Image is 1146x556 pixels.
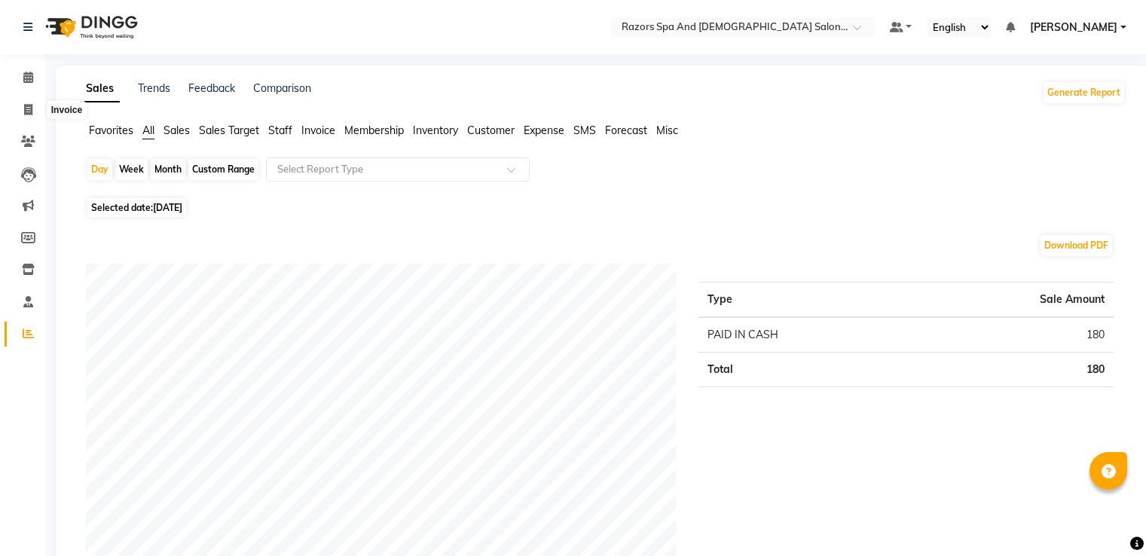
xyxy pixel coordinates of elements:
[153,202,182,213] span: [DATE]
[605,124,647,137] span: Forecast
[913,353,1114,387] td: 180
[80,75,120,102] a: Sales
[698,353,913,387] td: Total
[47,101,86,119] div: Invoice
[188,159,258,180] div: Custom Range
[467,124,515,137] span: Customer
[163,124,190,137] span: Sales
[1030,20,1117,35] span: [PERSON_NAME]
[115,159,148,180] div: Week
[87,159,112,180] div: Day
[1041,235,1112,256] button: Download PDF
[188,81,235,95] a: Feedback
[138,81,170,95] a: Trends
[89,124,133,137] span: Favorites
[142,124,154,137] span: All
[268,124,292,137] span: Staff
[698,283,913,318] th: Type
[524,124,564,137] span: Expense
[199,124,259,137] span: Sales Target
[301,124,335,137] span: Invoice
[253,81,311,95] a: Comparison
[344,124,404,137] span: Membership
[913,283,1114,318] th: Sale Amount
[38,6,142,48] img: logo
[656,124,678,137] span: Misc
[698,317,913,353] td: PAID IN CASH
[913,317,1114,353] td: 180
[87,198,186,217] span: Selected date:
[573,124,596,137] span: SMS
[151,159,185,180] div: Month
[1083,496,1131,541] iframe: chat widget
[413,124,458,137] span: Inventory
[1044,82,1124,103] button: Generate Report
